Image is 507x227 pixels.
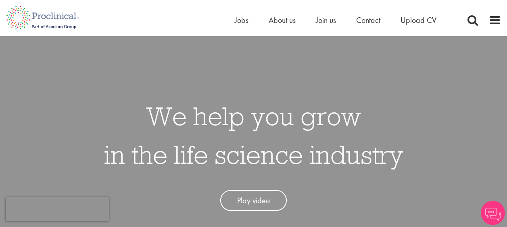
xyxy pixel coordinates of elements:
a: About us [269,15,296,25]
a: Jobs [235,15,248,25]
a: Upload CV [401,15,436,25]
img: Chatbot [481,201,505,225]
h1: We help you grow in the life science industry [104,97,403,174]
a: Play video [220,190,287,211]
a: Join us [316,15,336,25]
a: Contact [356,15,380,25]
